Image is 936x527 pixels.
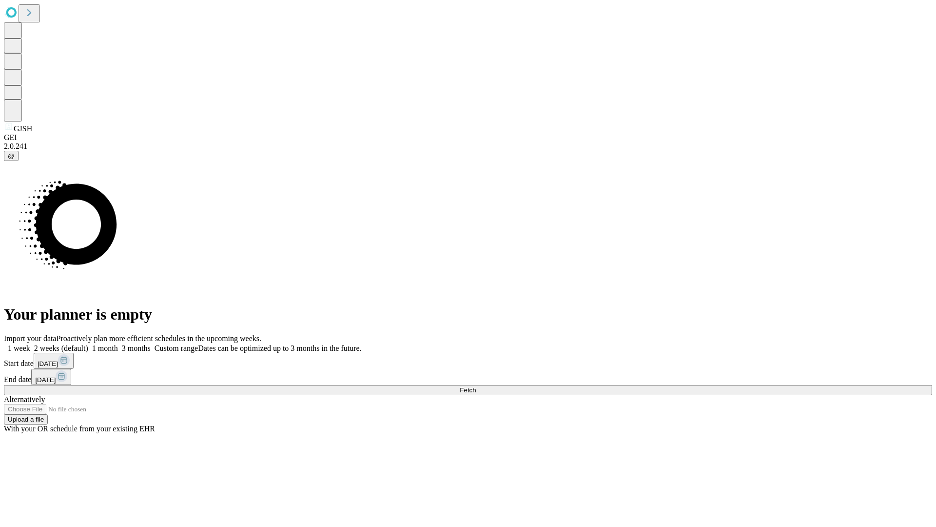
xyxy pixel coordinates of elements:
div: 2.0.241 [4,142,932,151]
button: @ [4,151,19,161]
button: Upload a file [4,414,48,425]
h1: Your planner is empty [4,305,932,324]
div: End date [4,369,932,385]
span: 2 weeks (default) [34,344,88,352]
span: 1 month [92,344,118,352]
span: Import your data [4,334,57,343]
span: [DATE] [35,376,56,384]
span: With your OR schedule from your existing EHR [4,425,155,433]
span: 1 week [8,344,30,352]
span: Alternatively [4,395,45,404]
span: 3 months [122,344,151,352]
span: [DATE] [38,360,58,367]
div: Start date [4,353,932,369]
span: GJSH [14,124,32,133]
span: Dates can be optimized up to 3 months in the future. [198,344,361,352]
button: [DATE] [31,369,71,385]
span: Proactively plan more efficient schedules in the upcoming weeks. [57,334,261,343]
span: Fetch [460,386,476,394]
button: Fetch [4,385,932,395]
span: Custom range [155,344,198,352]
span: @ [8,152,15,160]
button: [DATE] [34,353,74,369]
div: GEI [4,133,932,142]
